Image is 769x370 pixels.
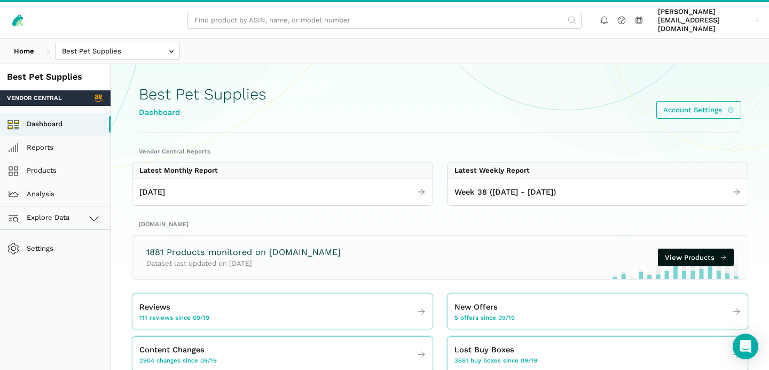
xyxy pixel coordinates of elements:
[658,249,734,266] a: View Products
[132,183,433,202] a: [DATE]
[454,186,556,198] span: Week 38 ([DATE] - [DATE])
[454,313,515,322] span: 5 offers since 09/19
[454,166,530,175] div: Latest Weekly Report
[11,212,70,225] span: Explore Data
[139,166,218,175] div: Latest Monthly Report
[139,301,170,313] span: Reviews
[665,252,715,263] span: View Products
[139,186,165,198] span: [DATE]
[448,341,748,368] a: Lost Buy Boxes 3661 buy boxes since 09/19
[139,147,741,156] h2: Vendor Central Reports
[656,101,741,119] a: Account Settings
[448,298,748,326] a: New Offers 5 offers since 09/19
[146,258,341,269] p: Dataset last updated on [DATE]
[454,301,498,313] span: New Offers
[733,334,758,359] div: Open Intercom Messenger
[7,71,104,83] div: Best Pet Supplies
[7,94,62,102] span: Vendor Central
[139,344,205,356] span: Content Changes
[139,106,266,119] div: Dashboard
[658,7,751,34] span: [PERSON_NAME][EMAIL_ADDRESS][DOMAIN_NAME]
[187,12,582,29] input: Find product by ASIN, name, or model number
[132,298,433,326] a: Reviews 111 reviews since 09/19
[448,183,748,202] a: Week 38 ([DATE] - [DATE])
[139,86,266,103] h1: Best Pet Supplies
[132,341,433,368] a: Content Changes 2904 changes since 09/19
[139,220,741,228] h2: [DOMAIN_NAME]
[55,43,180,60] input: Best Pet Supplies
[139,313,209,322] span: 111 reviews since 09/19
[454,344,514,356] span: Lost Buy Boxes
[454,356,537,365] span: 3661 buy boxes since 09/19
[655,6,763,35] a: [PERSON_NAME][EMAIL_ADDRESS][DOMAIN_NAME]
[139,356,217,365] span: 2904 changes since 09/19
[7,43,41,60] a: Home
[146,246,341,259] h3: 1881 Products monitored on [DOMAIN_NAME]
